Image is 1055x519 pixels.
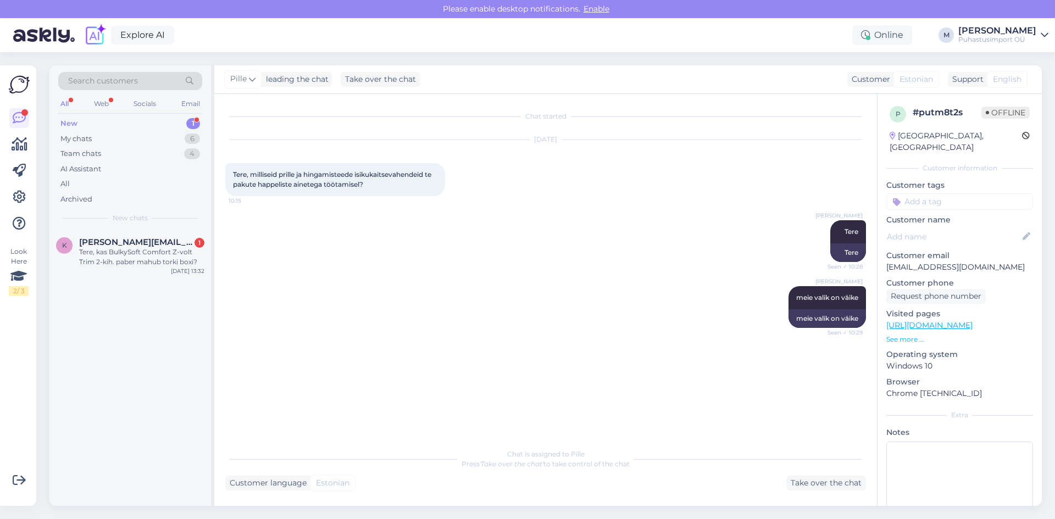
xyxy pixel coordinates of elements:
[225,135,866,144] div: [DATE]
[507,450,585,458] span: Chat is assigned to Pille
[886,214,1033,226] p: Customer name
[981,107,1030,119] span: Offline
[233,170,433,188] span: Tere, milliseid prille ja hingamisteede isikukaitsevahendeid te pakute happeliste ainetega töötam...
[62,241,67,249] span: k
[79,247,204,267] div: Tere, kas BulkySoft Comfort Z-volt Trim 2-kih. paber mahub torki boxi?
[886,427,1033,438] p: Notes
[896,110,901,118] span: p
[847,74,890,85] div: Customer
[786,476,866,490] div: Take over the chat
[815,277,863,286] span: [PERSON_NAME]
[789,309,866,328] div: meie valik on väike
[179,97,202,111] div: Email
[913,106,981,119] div: # putm8t2s
[9,247,29,296] div: Look Here
[886,277,1033,289] p: Customer phone
[886,320,973,330] a: [URL][DOMAIN_NAME]
[958,35,1036,44] div: Puhastusimport OÜ
[886,349,1033,360] p: Operating system
[958,26,1048,44] a: [PERSON_NAME]Puhastusimport OÜ
[341,72,420,87] div: Take over the chat
[316,477,349,489] span: Estonian
[886,334,1033,344] p: See more ...
[84,24,107,47] img: explore-ai
[815,211,863,220] span: [PERSON_NAME]
[886,163,1033,173] div: Customer information
[184,148,200,159] div: 4
[845,227,858,236] span: Tere
[60,118,77,129] div: New
[958,26,1036,35] div: [PERSON_NAME]
[887,231,1020,243] input: Add name
[821,328,863,337] span: Seen ✓ 10:29
[886,410,1033,420] div: Extra
[60,178,70,189] div: All
[796,293,858,302] span: meie valik on väike
[68,75,138,87] span: Search customers
[60,133,92,144] div: My chats
[993,74,1021,85] span: English
[830,243,866,262] div: Tere
[230,73,247,85] span: Pille
[229,197,270,205] span: 10:15
[225,477,307,489] div: Customer language
[60,194,92,205] div: Archived
[890,130,1022,153] div: [GEOGRAPHIC_DATA], [GEOGRAPHIC_DATA]
[58,97,71,111] div: All
[185,133,200,144] div: 6
[886,376,1033,388] p: Browser
[60,148,101,159] div: Team chats
[886,308,1033,320] p: Visited pages
[111,26,174,44] a: Explore AI
[171,267,204,275] div: [DATE] 13:32
[225,111,866,121] div: Chat started
[131,97,158,111] div: Socials
[886,289,986,304] div: Request phone number
[79,237,193,247] span: kristi.kask@hotmail.com
[113,213,148,223] span: New chats
[886,360,1033,372] p: Windows 10
[60,164,101,175] div: AI Assistant
[262,74,329,85] div: leading the chat
[852,25,912,45] div: Online
[9,74,30,95] img: Askly Logo
[195,238,204,248] div: 1
[886,388,1033,399] p: Chrome [TECHNICAL_ID]
[886,180,1033,191] p: Customer tags
[480,460,543,468] i: 'Take over the chat'
[939,27,954,43] div: M
[186,118,200,129] div: 1
[886,193,1033,210] input: Add a tag
[9,286,29,296] div: 2 / 3
[886,261,1033,273] p: [EMAIL_ADDRESS][DOMAIN_NAME]
[948,74,984,85] div: Support
[899,74,933,85] span: Estonian
[821,263,863,271] span: Seen ✓ 10:28
[580,4,613,14] span: Enable
[92,97,111,111] div: Web
[462,460,630,468] span: Press to take control of the chat
[886,250,1033,261] p: Customer email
